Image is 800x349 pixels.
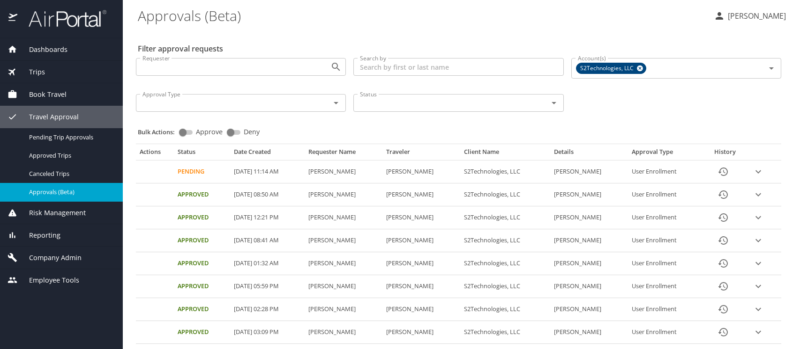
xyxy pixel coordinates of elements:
[230,183,305,206] td: [DATE] 08:50 AM
[174,298,230,321] td: Approved
[550,229,628,252] td: [PERSON_NAME]
[547,96,561,109] button: Open
[174,160,230,183] td: Pending
[751,165,765,179] button: expand row
[174,252,230,275] td: Approved
[382,206,460,229] td: [PERSON_NAME]
[460,160,550,183] td: S2Technologies, LLC
[230,160,305,183] td: [DATE] 11:14 AM
[628,275,703,298] td: User Enrollment
[17,275,79,285] span: Employee Tools
[305,252,382,275] td: [PERSON_NAME]
[29,133,112,142] span: Pending Trip Approvals
[230,252,305,275] td: [DATE] 01:32 AM
[305,206,382,229] td: [PERSON_NAME]
[765,62,778,75] button: Open
[550,252,628,275] td: [PERSON_NAME]
[460,148,550,160] th: Client Name
[712,275,734,298] button: History
[460,275,550,298] td: S2Technologies, LLC
[550,321,628,344] td: [PERSON_NAME]
[17,44,67,55] span: Dashboards
[230,298,305,321] td: [DATE] 02:28 PM
[305,298,382,321] td: [PERSON_NAME]
[196,129,223,135] span: Approve
[305,160,382,183] td: [PERSON_NAME]
[712,183,734,206] button: History
[29,151,112,160] span: Approved Trips
[628,298,703,321] td: User Enrollment
[460,252,550,275] td: S2Technologies, LLC
[17,230,60,240] span: Reporting
[17,67,45,77] span: Trips
[305,321,382,344] td: [PERSON_NAME]
[230,229,305,252] td: [DATE] 08:41 AM
[712,160,734,183] button: History
[628,321,703,344] td: User Enrollment
[751,211,765,225] button: expand row
[550,183,628,206] td: [PERSON_NAME]
[174,183,230,206] td: Approved
[550,148,628,160] th: Details
[628,206,703,229] td: User Enrollment
[17,208,86,218] span: Risk Management
[174,321,230,344] td: Approved
[712,206,734,229] button: History
[174,148,230,160] th: Status
[329,96,343,109] button: Open
[305,275,382,298] td: [PERSON_NAME]
[751,256,765,270] button: expand row
[230,206,305,229] td: [DATE] 12:21 PM
[725,10,786,22] p: [PERSON_NAME]
[382,321,460,344] td: [PERSON_NAME]
[138,1,706,30] h1: Approvals (Beta)
[382,275,460,298] td: [PERSON_NAME]
[29,188,112,196] span: Approvals (Beta)
[460,229,550,252] td: S2Technologies, LLC
[710,7,790,24] button: [PERSON_NAME]
[550,206,628,229] td: [PERSON_NAME]
[382,229,460,252] td: [PERSON_NAME]
[138,41,223,56] h2: Filter approval requests
[244,129,260,135] span: Deny
[628,148,703,160] th: Approval Type
[17,112,79,122] span: Travel Approval
[382,298,460,321] td: [PERSON_NAME]
[305,229,382,252] td: [PERSON_NAME]
[628,229,703,252] td: User Enrollment
[17,253,82,263] span: Company Admin
[751,188,765,202] button: expand row
[230,275,305,298] td: [DATE] 05:59 PM
[550,298,628,321] td: [PERSON_NAME]
[628,160,703,183] td: User Enrollment
[329,60,343,73] button: Open
[712,252,734,275] button: History
[138,128,182,136] p: Bulk Actions:
[751,279,765,293] button: expand row
[8,9,18,28] img: icon-airportal.png
[18,9,106,28] img: airportal-logo.png
[712,321,734,343] button: History
[382,160,460,183] td: [PERSON_NAME]
[751,302,765,316] button: expand row
[382,183,460,206] td: [PERSON_NAME]
[712,298,734,320] button: History
[174,275,230,298] td: Approved
[460,298,550,321] td: S2Technologies, LLC
[17,89,67,100] span: Book Travel
[136,148,174,160] th: Actions
[460,321,550,344] td: S2Technologies, LLC
[230,321,305,344] td: [DATE] 03:09 PM
[550,160,628,183] td: [PERSON_NAME]
[382,252,460,275] td: [PERSON_NAME]
[174,206,230,229] td: Approved
[703,148,748,160] th: History
[751,325,765,339] button: expand row
[550,275,628,298] td: [PERSON_NAME]
[751,233,765,247] button: expand row
[230,148,305,160] th: Date Created
[29,169,112,178] span: Canceled Trips
[628,252,703,275] td: User Enrollment
[576,63,646,74] div: S2Technologies, LLC
[460,206,550,229] td: S2Technologies, LLC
